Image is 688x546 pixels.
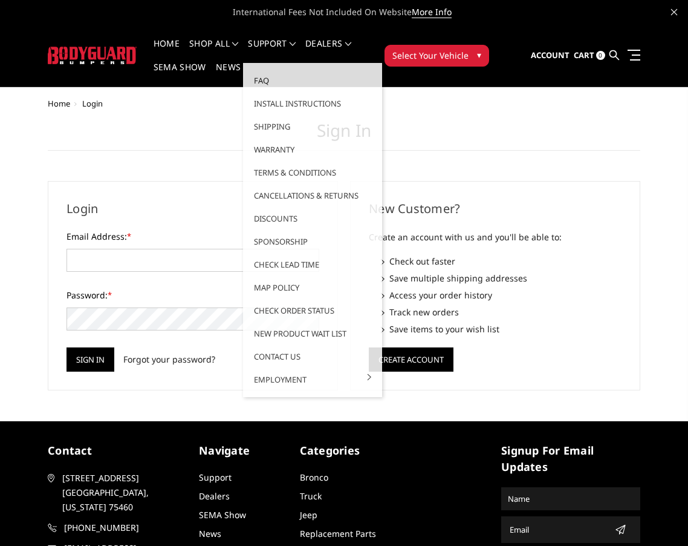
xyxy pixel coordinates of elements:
[300,442,389,459] h5: Categories
[248,184,377,207] a: Cancellations & Returns
[369,200,621,218] h2: New Customer?
[248,299,377,322] a: Check Order Status
[64,521,186,535] span: [PHONE_NUMBER]
[505,520,610,539] input: Email
[385,45,489,67] button: Select Your Vehicle
[369,347,453,372] button: Create Account
[531,50,570,61] span: Account
[369,230,621,245] p: Create an account with us and you'll be able to:
[248,253,377,276] a: Check Lead Time
[412,6,452,18] a: More Info
[248,138,377,161] a: Warranty
[300,528,376,539] a: Replacement Parts
[248,115,377,138] a: Shipping
[154,39,180,63] a: Home
[48,47,137,64] img: BODYGUARD BUMPERS
[369,352,453,364] a: Create Account
[531,39,570,72] a: Account
[48,442,187,459] h5: contact
[154,63,206,87] a: SEMA Show
[503,489,638,508] input: Name
[300,472,328,483] a: Bronco
[67,289,319,301] label: Password:
[248,161,377,184] a: Terms & Conditions
[67,230,319,243] label: Email Address:
[189,39,238,63] a: shop all
[305,39,351,63] a: Dealers
[199,472,232,483] a: Support
[248,368,377,391] a: Employment
[574,50,594,61] span: Cart
[216,63,241,87] a: News
[199,528,221,539] a: News
[381,272,621,285] li: Save multiple shipping addresses
[381,323,621,335] li: Save items to your wish list
[67,200,319,218] h2: Login
[248,322,377,345] a: New Product Wait List
[48,120,640,151] h1: Sign in
[62,471,184,515] span: [STREET_ADDRESS] [GEOGRAPHIC_DATA], [US_STATE] 75460
[248,276,377,299] a: MAP Policy
[300,509,317,521] a: Jeep
[67,347,114,372] input: Sign in
[82,98,103,109] span: Login
[574,39,605,72] a: Cart 0
[596,51,605,60] span: 0
[199,442,288,459] h5: Navigate
[392,49,469,62] span: Select Your Vehicle
[248,69,377,92] a: FAQ
[199,509,246,521] a: SEMA Show
[248,207,377,230] a: Discounts
[48,98,70,109] a: Home
[381,255,621,268] li: Check out faster
[381,289,621,301] li: Access your order history
[381,306,621,318] li: Track new orders
[501,442,640,475] h5: signup for email updates
[123,353,215,366] a: Forgot your password?
[248,92,377,115] a: Install Instructions
[248,39,296,63] a: Support
[248,230,377,253] a: Sponsorship
[477,48,481,61] span: ▾
[199,490,230,502] a: Dealers
[300,490,322,502] a: Truck
[248,345,377,368] a: Contact Us
[48,521,187,535] a: [PHONE_NUMBER]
